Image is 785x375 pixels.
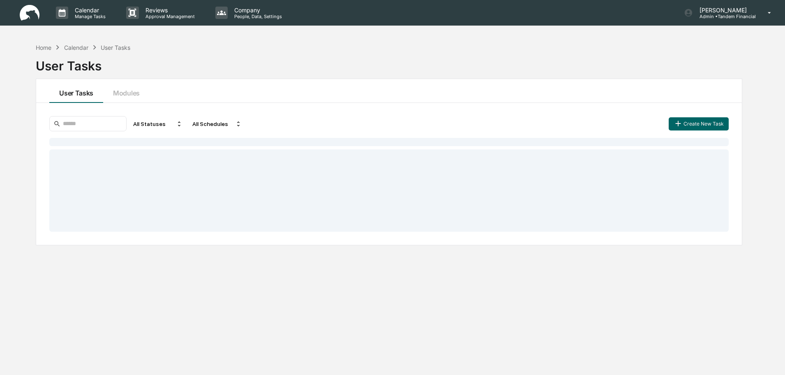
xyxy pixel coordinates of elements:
p: Manage Tasks [68,14,110,19]
p: Admin • Tandem Financial [693,14,756,19]
button: Create New Task [669,117,729,130]
p: Calendar [68,7,110,14]
img: logo [20,5,39,21]
button: Modules [103,79,150,103]
p: People, Data, Settings [228,14,286,19]
p: Reviews [139,7,199,14]
p: Company [228,7,286,14]
div: All Statuses [130,117,186,130]
div: User Tasks [36,52,742,73]
div: User Tasks [101,44,130,51]
p: [PERSON_NAME] [693,7,756,14]
p: Approval Management [139,14,199,19]
div: Home [36,44,51,51]
button: User Tasks [49,79,103,103]
div: Calendar [64,44,88,51]
div: All Schedules [189,117,245,130]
